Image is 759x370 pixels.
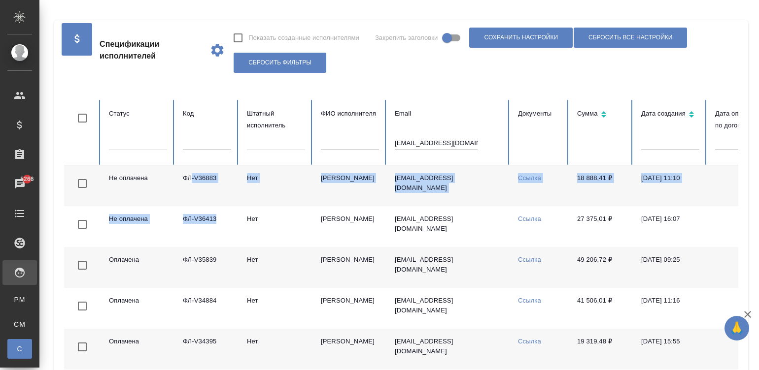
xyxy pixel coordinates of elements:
button: Сохранить настройки [469,28,573,48]
td: [EMAIL_ADDRESS][DOMAIN_NAME] [387,165,510,206]
div: Штатный исполнитель [247,108,305,131]
td: [PERSON_NAME] [313,247,387,288]
td: ФЛ-V35839 [175,247,239,288]
div: Email [395,108,502,120]
td: [DATE] 16:07 [633,206,707,247]
td: [DATE] 11:10 [633,165,707,206]
td: ФЛ-V36413 [175,206,239,247]
a: PM [7,290,32,309]
td: [EMAIL_ADDRESS][DOMAIN_NAME] [387,206,510,247]
a: CM [7,314,32,334]
td: Нет [239,329,313,370]
td: Оплачена [101,288,175,329]
td: [PERSON_NAME] [313,206,387,247]
span: CM [12,319,27,329]
a: 5266 [2,172,37,196]
span: Спецификации исполнителей [100,38,202,62]
td: ФЛ-V34395 [175,329,239,370]
td: [DATE] 11:16 [633,288,707,329]
span: 🙏 [728,318,745,339]
td: [PERSON_NAME] [313,288,387,329]
td: Нет [239,288,313,329]
span: Toggle Row Selected [72,214,93,235]
span: PM [12,295,27,305]
td: [DATE] 09:25 [633,247,707,288]
td: [DATE] 15:55 [633,329,707,370]
span: Toggle Row Selected [72,296,93,316]
td: 41 506,01 ₽ [569,288,633,329]
span: Toggle Row Selected [72,337,93,357]
div: Статус [109,108,167,120]
td: ФЛ-V36883 [175,165,239,206]
div: Документы [518,108,561,120]
span: С [12,344,27,354]
a: Ссылка [518,174,541,182]
div: Сортировка [577,108,625,122]
a: С [7,339,32,359]
span: Сбросить все настройки [588,33,672,42]
td: Оплачена [101,329,175,370]
a: Ссылка [518,338,541,345]
td: Не оплачена [101,165,175,206]
td: [EMAIL_ADDRESS][DOMAIN_NAME] [387,329,510,370]
span: Сбросить фильтры [248,59,311,67]
div: ФИО исполнителя [321,108,379,120]
td: Нет [239,206,313,247]
td: [PERSON_NAME] [313,329,387,370]
td: 49 206,72 ₽ [569,247,633,288]
div: Сортировка [641,108,699,122]
button: 🙏 [724,316,749,340]
span: Закрепить заголовки [375,33,438,43]
button: Сбросить все настройки [574,28,687,48]
span: Toggle Row Selected [72,173,93,194]
td: Нет [239,165,313,206]
td: Нет [239,247,313,288]
td: [EMAIL_ADDRESS][DOMAIN_NAME] [387,288,510,329]
td: Не оплачена [101,206,175,247]
td: [EMAIL_ADDRESS][DOMAIN_NAME] [387,247,510,288]
td: 18 888,41 ₽ [569,165,633,206]
button: Сбросить фильтры [234,53,326,73]
a: Ссылка [518,297,541,304]
span: 5266 [14,174,39,184]
td: 27 375,01 ₽ [569,206,633,247]
a: Ссылка [518,215,541,222]
a: Ссылка [518,256,541,263]
span: Показать созданные исполнителями [248,33,359,43]
td: 19 319,48 ₽ [569,329,633,370]
span: Сохранить настройки [484,33,558,42]
td: ФЛ-V34884 [175,288,239,329]
div: Код [183,108,231,120]
td: Оплачена [101,247,175,288]
td: [PERSON_NAME] [313,165,387,206]
span: Toggle Row Selected [72,255,93,276]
